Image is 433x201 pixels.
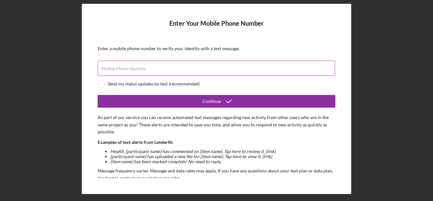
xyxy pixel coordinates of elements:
[203,95,221,108] div: Continue
[110,159,335,164] li: [item name] has been marked complete! No need to reply.
[110,149,335,154] li: Hey Afi , [participant name] has commented on [item name]. Tap here to review it. [link]
[101,66,146,71] label: Mobile Phone Number
[108,81,200,86] div: Send my status updates by text (recommended)
[98,95,335,108] button: Continue
[98,167,335,182] p: Message frequency varies. Message and data rates may apply. If you have any questions about your ...
[98,114,335,135] p: As part of our service you can receive automated text messages regarding new activity from other ...
[98,46,335,51] div: Enter a mobile phone number to verify your identity with a text message.
[98,20,335,37] h4: Enter Your Mobile Phone Number
[98,139,335,146] p: Examples of text alerts from Lenderfit:
[110,154,335,159] li: [participant name] has uploaded a new file for [item name]. Tap here to view it. [link]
